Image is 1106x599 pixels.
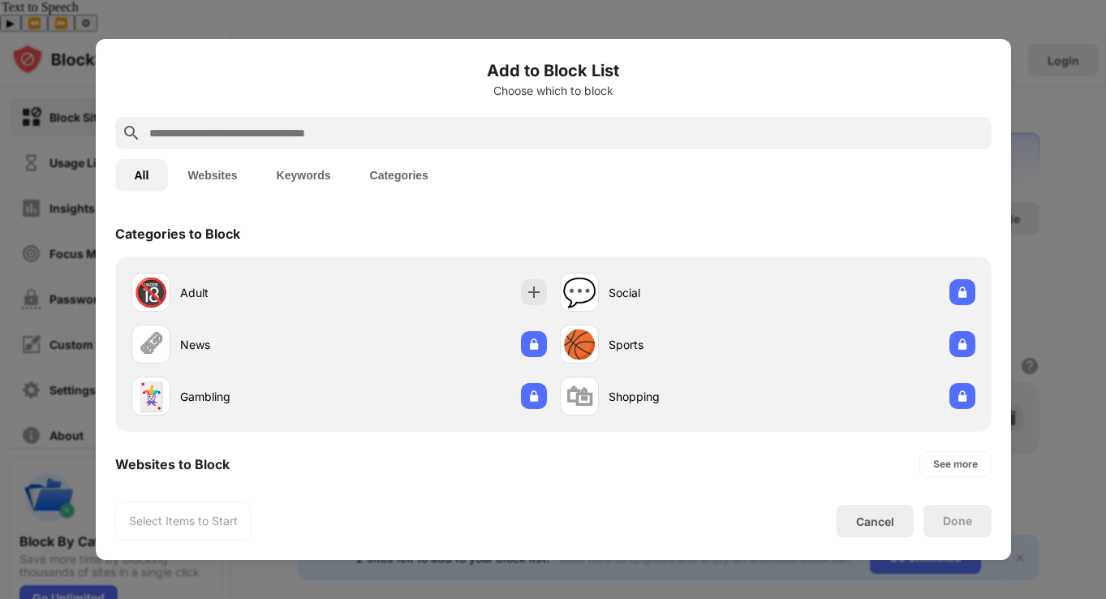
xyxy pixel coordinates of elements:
button: Websites [168,159,256,192]
div: 🛍 [566,380,593,413]
div: Cancel [856,515,894,528]
div: See more [933,456,978,472]
div: Social [609,284,768,301]
div: Shopping [609,388,768,405]
div: Websites to Block [115,456,230,472]
div: News [180,336,339,353]
button: Keywords [257,159,351,192]
div: 🏀 [562,328,596,361]
div: Categories to Block [115,226,240,242]
div: 🔞 [134,276,168,309]
div: 🗞 [137,328,165,361]
div: Select Items to Start [129,513,238,529]
button: All [115,159,169,192]
div: Sports [609,336,768,353]
img: search.svg [122,123,141,143]
div: Adult [180,284,339,301]
button: Categories [351,159,448,192]
div: Choose which to block [115,84,992,97]
div: Done [943,515,972,528]
div: 🃏 [134,380,168,413]
h6: Add to Block List [115,58,992,83]
div: 💬 [562,276,596,309]
div: Gambling [180,388,339,405]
